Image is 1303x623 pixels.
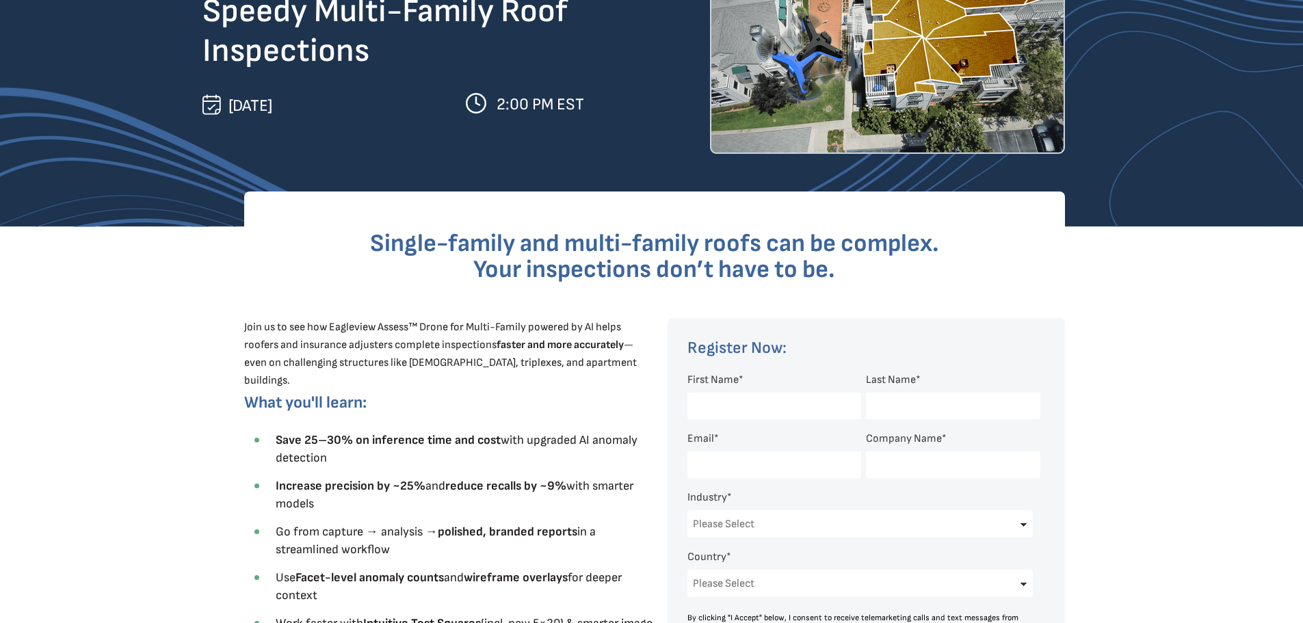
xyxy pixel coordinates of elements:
span: Last Name [866,373,916,386]
span: Join us to see how Eagleview Assess™ Drone for Multi-Family powered by AI helps roofers and insur... [244,321,637,387]
strong: reduce recalls by ~9% [445,479,566,493]
span: Country [687,551,726,564]
strong: Increase precision by ~25% [276,479,425,493]
span: Use and for deeper context [276,570,622,602]
strong: polished, branded reports [438,525,577,539]
strong: faster and more accurately [497,339,624,352]
span: with upgraded AI anomaly detection [276,433,637,465]
span: Single-family and multi-family roofs can be complex. [370,229,939,259]
span: Go from capture → analysis → in a streamlined workflow [276,525,596,557]
span: Your inspections don’t have to be. [473,255,835,284]
span: and with smarter models [276,479,633,511]
span: Register Now: [687,338,787,358]
span: Company Name [866,432,942,445]
span: What you'll learn: [244,393,367,412]
span: First Name [687,373,739,386]
span: Industry [687,491,727,504]
span: 2:00 PM EST [497,94,584,114]
strong: Save 25–30% on inference time and cost [276,433,501,447]
strong: wireframe overlays [464,570,568,585]
span: Email [687,432,714,445]
strong: Facet-level anomaly counts [295,570,444,585]
span: [DATE] [228,96,272,116]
